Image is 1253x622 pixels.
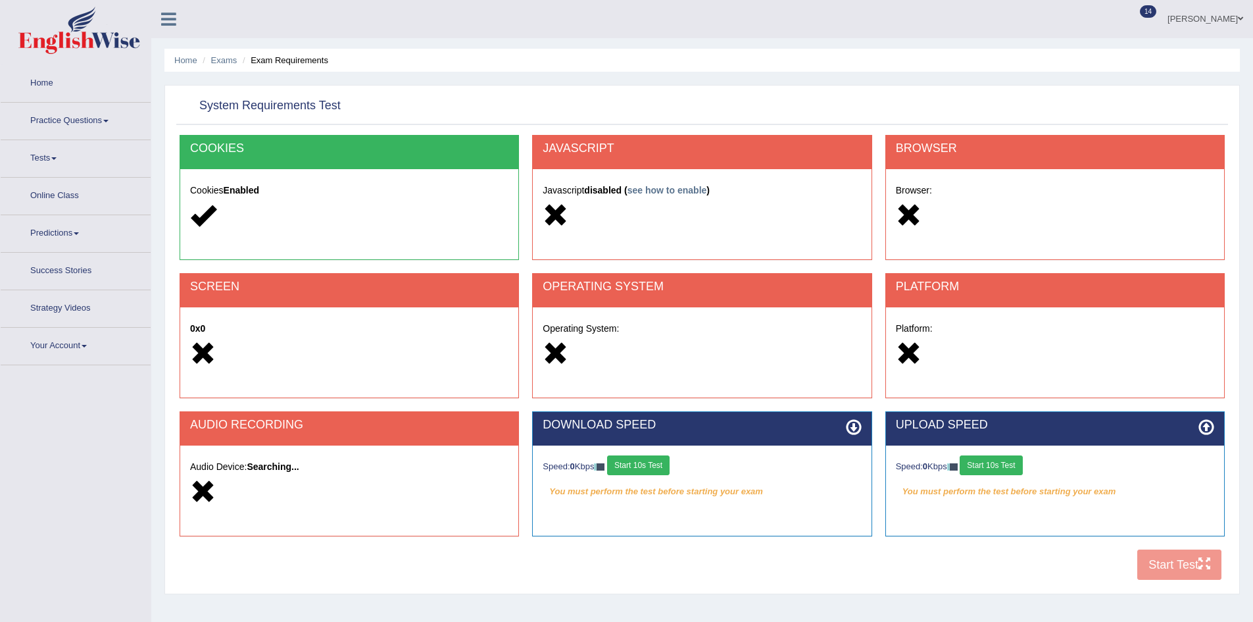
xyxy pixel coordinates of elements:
button: Start 10s Test [960,455,1022,475]
strong: Enabled [224,185,259,195]
a: see how to enable [627,185,707,195]
h2: COOKIES [190,142,508,155]
h2: SCREEN [190,280,508,294]
button: Start 10s Test [607,455,670,475]
em: You must perform the test before starting your exam [543,482,861,502]
img: ajax-loader-fb-connection.gif [594,463,604,471]
a: Predictions [1,215,151,248]
a: Home [174,55,197,65]
a: Strategy Videos [1,290,151,323]
h5: Platform: [896,324,1214,334]
h2: JAVASCRIPT [543,142,861,155]
h5: Operating System: [543,324,861,334]
h5: Cookies [190,186,508,195]
a: Practice Questions [1,103,151,136]
a: Your Account [1,328,151,361]
h2: AUDIO RECORDING [190,419,508,432]
h2: DOWNLOAD SPEED [543,419,861,432]
h5: Browser: [896,186,1214,195]
h5: Javascript [543,186,861,195]
a: Online Class [1,178,151,211]
li: Exam Requirements [239,54,328,66]
strong: 0 [923,461,927,471]
h2: UPLOAD SPEED [896,419,1214,432]
h2: OPERATING SYSTEM [543,280,861,294]
strong: disabled ( ) [584,185,710,195]
span: 14 [1140,5,1156,18]
img: ajax-loader-fb-connection.gif [947,463,958,471]
strong: 0 [570,461,575,471]
h2: PLATFORM [896,280,1214,294]
div: Speed: Kbps [543,455,861,479]
a: Home [1,65,151,98]
h5: Audio Device: [190,462,508,472]
strong: Searching... [247,461,299,472]
em: You must perform the test before starting your exam [896,482,1214,502]
div: Speed: Kbps [896,455,1214,479]
strong: 0x0 [190,323,205,334]
a: Exams [211,55,237,65]
a: Tests [1,140,151,173]
h2: BROWSER [896,142,1214,155]
a: Success Stories [1,253,151,286]
h2: System Requirements Test [180,96,341,116]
